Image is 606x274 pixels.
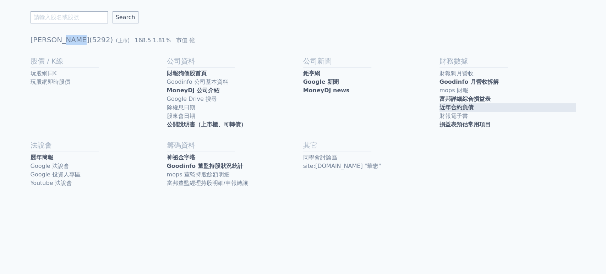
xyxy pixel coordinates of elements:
[440,103,576,112] a: 近年合約負債
[31,170,167,179] a: Google 投資人專區
[135,37,171,44] span: 168.5 1.81%
[570,240,606,274] iframe: Chat Widget
[167,56,303,66] h2: 公司資料
[167,95,303,103] a: Google Drive 搜尋
[167,103,303,112] a: 除權息日期
[31,56,167,66] h2: 股價 / K線
[31,179,167,187] a: Youtube 法說會
[440,120,576,129] a: 損益表預估常用項目
[167,153,303,162] a: 神祕金字塔
[167,170,303,179] a: mops 董監持股餘額明細
[440,69,576,78] a: 財報狗月營收
[31,11,108,23] input: 請輸入股名或股號
[31,69,167,78] a: 玩股網日K
[167,78,303,86] a: Goodinfo 公司基本資料
[167,140,303,150] h2: 籌碼資料
[303,162,440,170] a: site:[DOMAIN_NAME] "華懋"
[303,78,440,86] a: Google 新聞
[31,162,167,170] a: Google 法說會
[440,95,576,103] a: 富邦詳細綜合損益表
[303,56,440,66] h2: 公司新聞
[31,35,576,45] h1: [PERSON_NAME](5292)
[167,162,303,170] a: Goodinfo 董監持股狀況統計
[440,78,576,86] a: Goodinfo 月營收拆解
[113,11,138,23] input: Search
[116,38,130,43] span: (上市)
[303,153,440,162] a: 同學會討論區
[31,153,167,162] a: 歷年簡報
[167,86,303,95] a: MoneyDJ 公司介紹
[31,78,167,86] a: 玩股網即時股價
[167,69,303,78] a: 財報狗個股首頁
[176,37,195,44] span: 市值 億
[303,140,440,150] h2: 其它
[303,86,440,95] a: MoneyDJ news
[440,112,576,120] a: 財報電子書
[167,112,303,120] a: 股東會日期
[570,240,606,274] div: 聊天小工具
[167,120,303,129] a: 公開說明書（上市櫃、可轉債）
[440,86,576,95] a: mops 財報
[303,69,440,78] a: 鉅亨網
[440,56,576,66] h2: 財務數據
[167,179,303,187] a: 富邦董監經理持股明細/申報轉讓
[31,140,167,150] h2: 法說會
